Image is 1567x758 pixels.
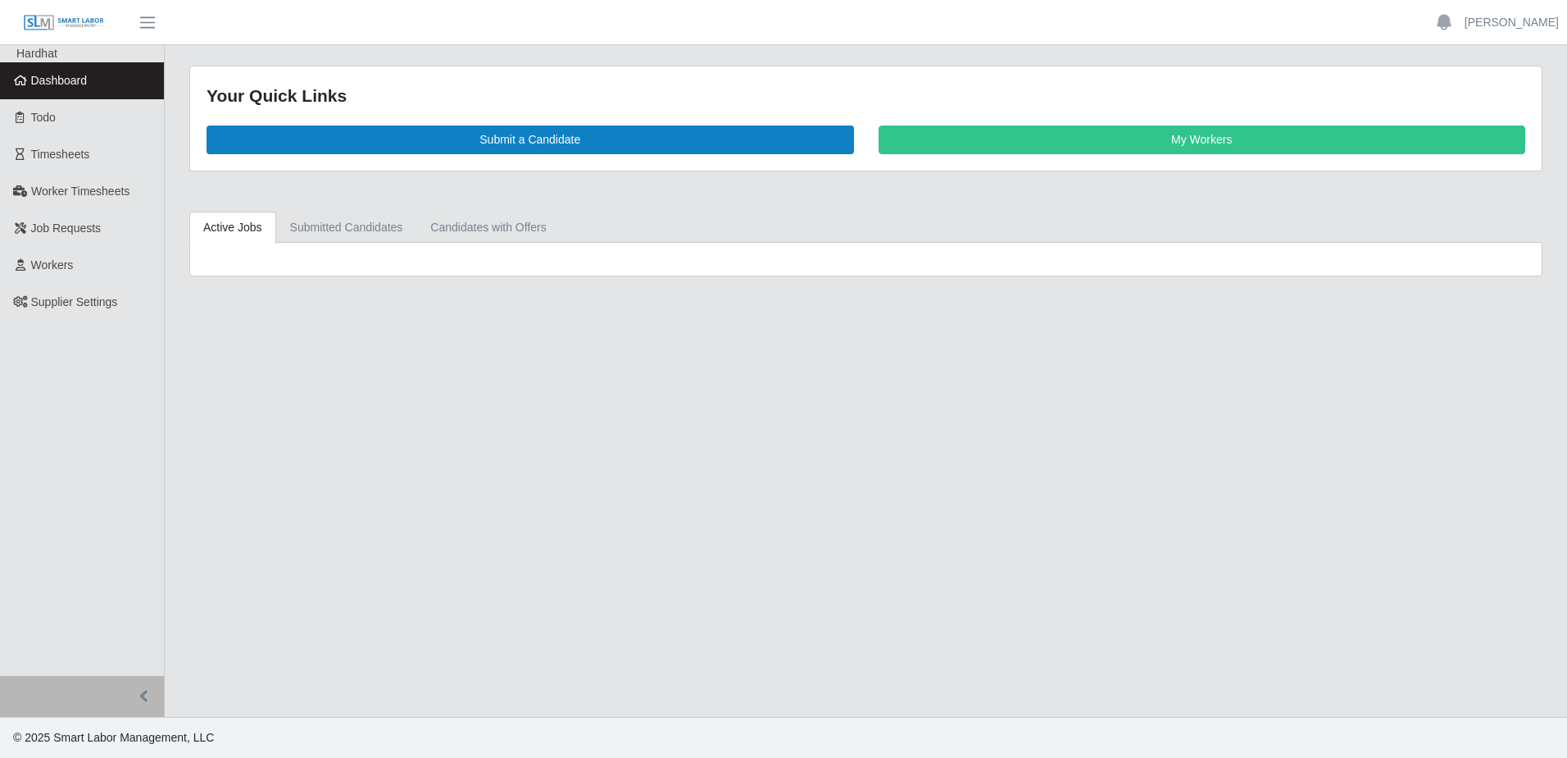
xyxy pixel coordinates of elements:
a: Submit a Candidate [207,126,854,154]
a: Candidates with Offers [416,212,560,244]
span: Supplier Settings [31,295,118,308]
a: My Workers [879,126,1526,154]
span: © 2025 Smart Labor Management, LLC [13,731,214,744]
span: Worker Timesheets [31,185,129,198]
div: Your Quick Links [207,83,1525,109]
a: Active Jobs [189,212,276,244]
span: Workers [31,258,74,272]
a: [PERSON_NAME] [1465,14,1559,31]
span: Timesheets [31,148,90,161]
span: Todo [31,111,56,124]
span: Job Requests [31,221,102,235]
img: SLM Logo [23,14,105,32]
a: Submitted Candidates [276,212,417,244]
span: Dashboard [31,74,88,87]
span: Hardhat [16,47,57,60]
